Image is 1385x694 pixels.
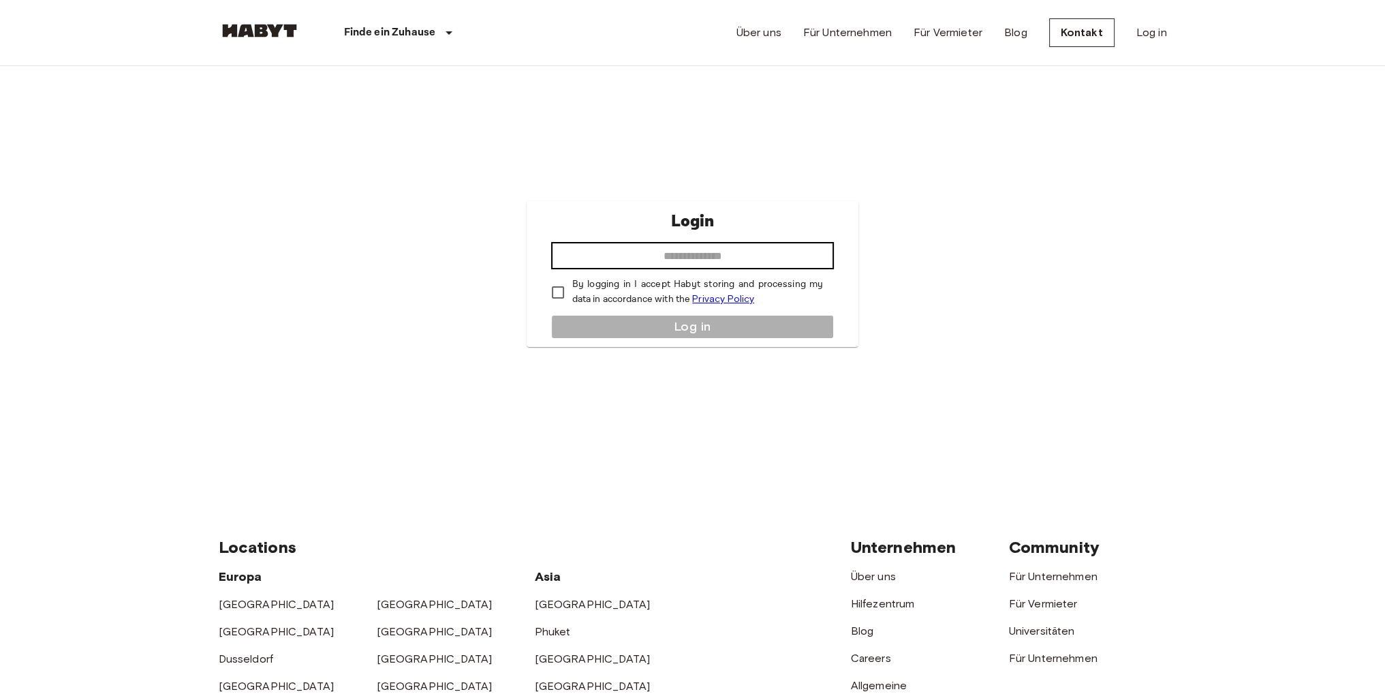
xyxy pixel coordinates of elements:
[851,624,874,637] a: Blog
[377,598,493,611] a: [GEOGRAPHIC_DATA]
[535,680,651,693] a: [GEOGRAPHIC_DATA]
[1049,18,1115,47] a: Kontakt
[1009,624,1075,637] a: Universitäten
[914,25,982,41] a: Für Vermieter
[219,625,334,638] a: [GEOGRAPHIC_DATA]
[219,652,274,665] a: Dusseldorf
[851,537,956,557] span: Unternehmen
[1009,537,1100,557] span: Community
[344,25,436,41] p: Finde ein Zuhause
[535,652,651,665] a: [GEOGRAPHIC_DATA]
[1009,652,1098,665] a: Für Unternehmen
[219,598,334,611] a: [GEOGRAPHIC_DATA]
[1009,597,1078,610] a: Für Vermieter
[1004,25,1027,41] a: Blog
[736,25,781,41] a: Über uns
[851,570,896,583] a: Über uns
[572,277,824,307] p: By logging in I accept Habyt storing and processing my data in accordance with the
[219,24,300,37] img: Habyt
[851,597,915,610] a: Hilfezentrum
[219,680,334,693] a: [GEOGRAPHIC_DATA]
[377,625,493,638] a: [GEOGRAPHIC_DATA]
[851,652,891,665] a: Careers
[692,293,754,305] a: Privacy Policy
[1009,570,1098,583] a: Für Unternehmen
[670,209,714,234] p: Login
[1136,25,1167,41] a: Log in
[535,598,651,611] a: [GEOGRAPHIC_DATA]
[377,680,493,693] a: [GEOGRAPHIC_DATA]
[377,652,493,665] a: [GEOGRAPHIC_DATA]
[219,569,262,584] span: Europa
[803,25,892,41] a: Für Unternehmen
[535,625,571,638] a: Phuket
[219,537,296,557] span: Locations
[535,569,561,584] span: Asia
